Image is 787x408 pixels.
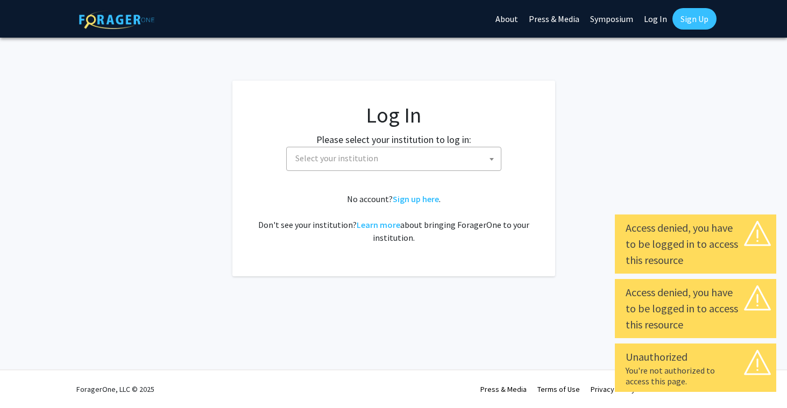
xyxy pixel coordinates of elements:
[79,10,154,29] img: ForagerOne Logo
[626,349,765,365] div: Unauthorized
[254,102,534,128] h1: Log In
[591,384,635,394] a: Privacy Policy
[295,153,378,163] span: Select your institution
[393,194,439,204] a: Sign up here
[672,8,717,30] a: Sign Up
[291,147,501,169] span: Select your institution
[76,370,154,408] div: ForagerOne, LLC © 2025
[316,132,471,147] label: Please select your institution to log in:
[480,384,527,394] a: Press & Media
[357,219,400,230] a: Learn more about bringing ForagerOne to your institution
[286,147,501,171] span: Select your institution
[537,384,580,394] a: Terms of Use
[626,365,765,386] div: You're not authorized to access this page.
[254,192,534,244] div: No account? . Don't see your institution? about bringing ForagerOne to your institution.
[626,284,765,333] div: Access denied, you have to be logged in to access this resource
[626,220,765,268] div: Access denied, you have to be logged in to access this resource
